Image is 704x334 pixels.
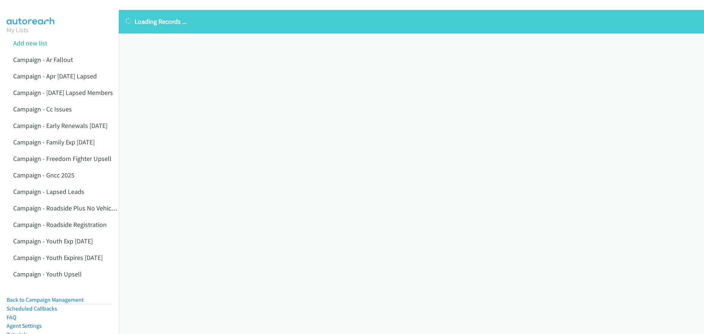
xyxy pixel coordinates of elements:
a: Campaign - Youth Expires [DATE] [13,253,103,262]
a: Campaign - Apr [DATE] Lapsed [13,72,97,80]
a: Campaign - Gncc 2025 [13,171,74,179]
a: Agent Settings [7,322,42,329]
a: Campaign - Youth Upsell [13,270,82,278]
a: Scheduled Callbacks [7,305,57,312]
a: My Lists [7,26,29,34]
a: Campaign - Roadside Registration [13,220,107,229]
a: Campaign - Cc Issues [13,105,72,113]
a: Add new list [13,39,47,47]
a: Campaign - Family Exp [DATE] [13,138,95,146]
a: Campaign - Roadside Plus No Vehicles [13,204,119,212]
p: Loading Records ... [125,16,697,26]
a: Campaign - Youth Exp [DATE] [13,237,93,245]
a: FAQ [7,314,16,321]
a: Campaign - Freedom Fighter Upsell [13,154,111,163]
a: Campaign - [DATE] Lapsed Members [13,88,113,97]
a: Back to Campaign Management [7,296,84,303]
a: Campaign - Lapsed Leads [13,187,84,196]
a: Campaign - Early Renewals [DATE] [13,121,107,130]
a: Campaign - Ar Fallout [13,55,73,64]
